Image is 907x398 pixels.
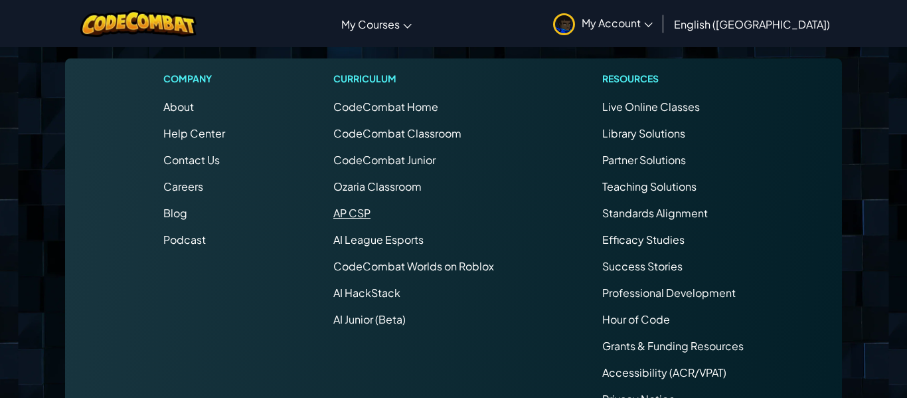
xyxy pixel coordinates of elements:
[546,3,659,45] a: My Account
[602,233,685,247] a: Efficacy Studies
[602,286,736,300] a: Professional Development
[602,100,700,114] a: Live Online Classes
[163,206,187,220] a: Blog
[163,179,203,193] a: Careers
[602,153,686,167] a: Partner Solutions
[602,339,744,353] a: Grants & Funding Resources
[333,72,494,86] h1: Curriculum
[667,6,837,42] a: English ([GEOGRAPHIC_DATA])
[333,153,436,167] a: CodeCombat Junior
[163,72,225,86] h1: Company
[602,259,683,273] a: Success Stories
[674,17,830,31] span: English ([GEOGRAPHIC_DATA])
[582,16,653,30] span: My Account
[163,126,225,140] a: Help Center
[163,153,220,167] span: Contact Us
[80,10,197,37] img: CodeCombat logo
[333,100,438,114] span: CodeCombat Home
[333,259,494,273] a: CodeCombat Worlds on Roblox
[602,312,670,326] a: Hour of Code
[333,233,424,247] span: AI League Esports
[341,17,400,31] span: My Courses
[163,233,206,247] a: Podcast
[333,312,406,326] a: AI Junior (Beta)
[602,72,744,86] h1: Resources
[602,126,685,140] a: Library Solutions
[333,179,422,193] a: Ozaria Classroom
[602,179,697,193] a: Teaching Solutions
[333,126,461,140] a: CodeCombat Classroom
[602,206,708,220] a: Standards Alignment
[602,365,726,379] a: Accessibility (ACR/VPAT)
[163,100,194,114] a: About
[553,13,575,35] img: avatar
[333,286,400,300] a: AI HackStack
[335,6,418,42] a: My Courses
[333,206,371,220] a: AP CSP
